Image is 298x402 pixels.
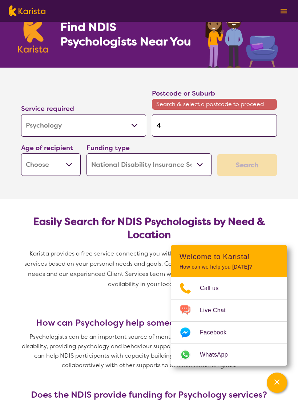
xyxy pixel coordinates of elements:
[171,245,287,366] div: Channel Menu
[86,144,130,152] label: Funding type
[21,144,73,152] label: Age of recipient
[27,215,271,241] h2: Easily Search for NDIS Psychologists by Need & Location
[152,114,277,137] input: Type
[203,4,280,68] img: psychology
[180,252,278,261] h2: Welcome to Karista!
[200,283,227,294] span: Call us
[200,327,235,338] span: Facebook
[18,332,280,370] p: Psychologists can be an important source of mental health support for people with a disability, p...
[171,344,287,366] a: Web link opens in a new tab.
[171,277,287,366] ul: Choose channel
[200,349,237,360] span: WhatsApp
[18,318,280,328] h3: How can Psychology help someone with a disability?
[24,250,275,278] span: Karista provides a free service connecting you with Psychologists and other disability services b...
[281,9,287,13] img: menu
[180,264,278,270] p: How can we help you [DATE]?
[9,5,45,16] img: Karista logo
[60,20,195,49] h1: Find NDIS Psychologists Near You
[152,99,277,110] span: Search & select a postcode to proceed
[18,390,280,400] h3: Does the NDIS provide funding for Psychology services?
[21,104,74,113] label: Service required
[152,89,215,98] label: Postcode or Suburb
[200,305,234,316] span: Live Chat
[267,373,287,393] button: Channel Menu
[18,13,48,53] img: Karista logo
